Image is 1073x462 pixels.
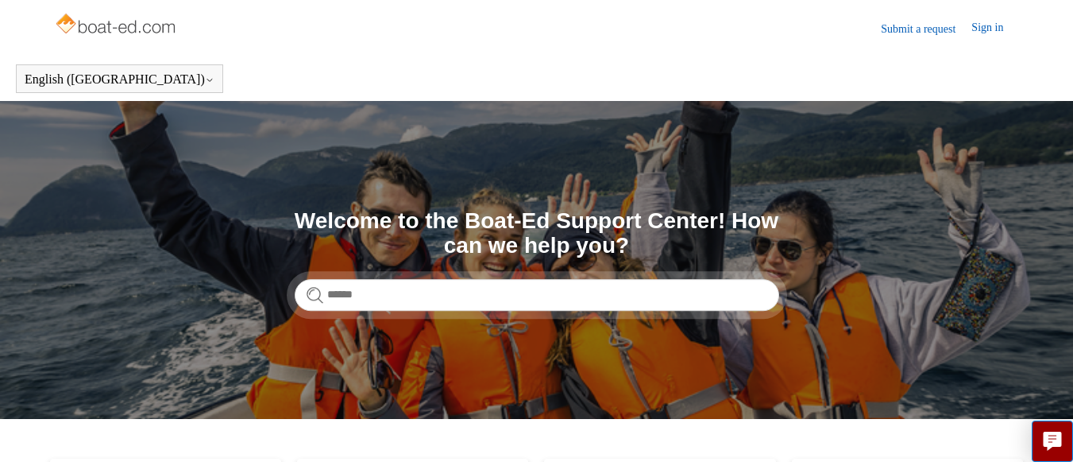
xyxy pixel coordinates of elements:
[295,279,779,311] input: Search
[971,19,1019,38] a: Sign in
[54,10,180,41] img: Boat-Ed Help Center home page
[1032,421,1073,462] button: Live chat
[25,72,214,87] button: English ([GEOGRAPHIC_DATA])
[295,209,779,258] h1: Welcome to the Boat-Ed Support Center! How can we help you?
[881,21,971,37] a: Submit a request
